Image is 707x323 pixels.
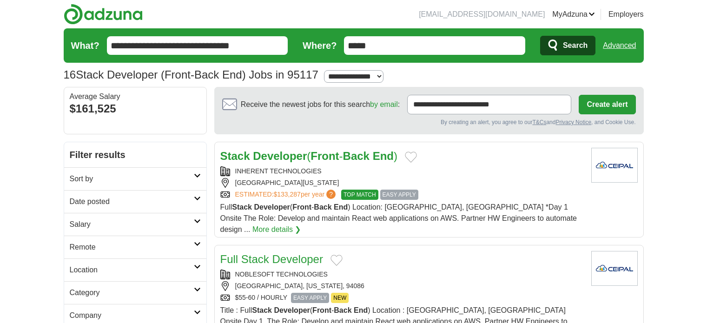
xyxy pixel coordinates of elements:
[274,306,310,314] strong: Developer
[220,178,584,188] div: [GEOGRAPHIC_DATA][US_STATE]
[591,148,638,183] img: Company logo
[241,99,400,110] span: Receive the newest jobs for this search :
[64,236,206,258] a: Remote
[220,293,584,303] div: $55-60 / HOURLY
[70,93,201,100] div: Average Salary
[540,36,595,55] button: Search
[314,203,331,211] strong: Back
[419,9,545,20] li: [EMAIL_ADDRESS][DOMAIN_NAME]
[64,167,206,190] a: Sort by
[312,306,331,314] strong: Front
[563,36,588,55] span: Search
[71,39,99,53] label: What?
[70,242,194,253] h2: Remote
[292,203,311,211] strong: Front
[405,152,417,163] button: Add to favorite jobs
[555,119,591,125] a: Privacy Notice
[326,190,336,199] span: ?
[232,203,252,211] strong: Stack
[273,191,300,198] span: $133,287
[220,150,397,162] a: Stack Developer(Front-Back End)
[311,150,339,162] strong: Front
[70,310,194,321] h2: Company
[64,190,206,213] a: Date posted
[70,196,194,207] h2: Date posted
[64,258,206,281] a: Location
[291,293,329,303] span: EASY APPLY
[70,287,194,298] h2: Category
[552,9,595,20] a: MyAdzuna
[220,281,584,291] div: [GEOGRAPHIC_DATA], [US_STATE], 94086
[608,9,644,20] a: Employers
[64,213,206,236] a: Salary
[380,190,418,200] span: EASY APPLY
[303,39,337,53] label: Where?
[334,306,351,314] strong: Back
[220,203,577,233] span: Full ( - ) Location: [GEOGRAPHIC_DATA], [GEOGRAPHIC_DATA] *Day 1 Onsite The Role: Develop and mai...
[334,203,348,211] strong: End
[64,68,318,81] h1: Stack Developer (Front-Back End) Jobs in 95117
[64,4,143,25] img: Adzuna logo
[64,142,206,167] h2: Filter results
[64,66,76,83] span: 16
[235,270,328,278] a: NOBLESOFT TECHNOLOGIES
[591,251,638,286] img: Noblesoft Technologies logo
[603,36,636,55] a: Advanced
[70,219,194,230] h2: Salary
[64,281,206,304] a: Category
[532,119,546,125] a: T&Cs
[70,264,194,276] h2: Location
[220,253,323,265] a: Full Stack Developer
[222,118,636,126] div: By creating an alert, you agree to our and , and Cookie Use.
[252,306,272,314] strong: Stack
[341,190,378,200] span: TOP MATCH
[70,100,201,117] div: $161,525
[331,293,349,303] span: NEW
[354,306,368,314] strong: End
[70,173,194,185] h2: Sort by
[254,203,290,211] strong: Developer
[235,190,338,200] a: ESTIMATED:$133,287per year?
[253,150,307,162] strong: Developer
[343,150,370,162] strong: Back
[252,224,301,235] a: More details ❯
[370,100,398,108] a: by email
[579,95,635,114] button: Create alert
[373,150,394,162] strong: End
[220,166,584,176] div: INHERENT TECHNOLOGIES
[220,150,250,162] strong: Stack
[330,255,343,266] button: Add to favorite jobs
